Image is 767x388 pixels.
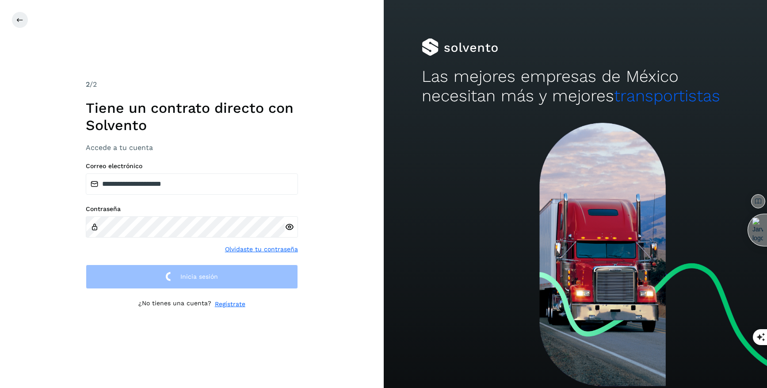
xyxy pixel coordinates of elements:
[86,79,298,90] div: /2
[86,265,298,289] button: Inicia sesión
[86,80,90,88] span: 2
[86,205,298,213] label: Contraseña
[225,245,298,254] a: Olvidaste tu contraseña
[86,162,298,170] label: Correo electrónico
[215,300,245,309] a: Regístrate
[422,67,729,106] h2: Las mejores empresas de México necesitan más y mejores
[180,273,218,280] span: Inicia sesión
[86,143,298,152] h3: Accede a tu cuenta
[86,100,298,134] h1: Tiene un contrato directo con Solvento
[614,86,720,105] span: transportistas
[138,300,211,309] p: ¿No tienes una cuenta?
